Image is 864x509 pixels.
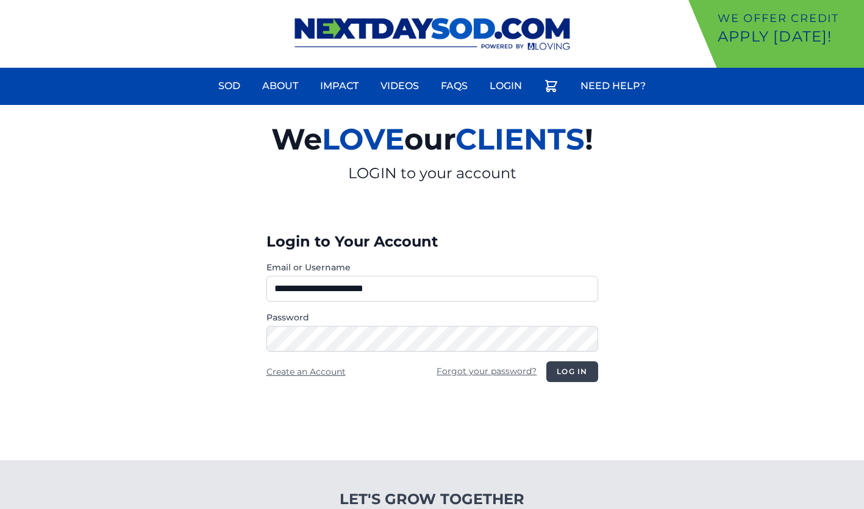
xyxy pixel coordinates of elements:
a: Sod [211,71,248,101]
h4: Let's Grow Together [274,489,590,509]
label: Password [266,311,598,323]
label: Email or Username [266,261,598,273]
p: Apply [DATE]! [718,27,859,46]
a: Create an Account [266,366,346,377]
h3: Login to Your Account [266,232,598,251]
a: FAQs [434,71,475,101]
a: Login [482,71,529,101]
p: We offer Credit [718,10,859,27]
span: CLIENTS [455,121,585,157]
a: About [255,71,305,101]
button: Log in [546,361,598,382]
span: LOVE [322,121,404,157]
a: Impact [313,71,366,101]
h2: We our ! [130,115,735,164]
a: Forgot your password? [437,366,537,377]
p: LOGIN to your account [130,164,735,183]
a: Need Help? [573,71,653,101]
a: Videos [373,71,426,101]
